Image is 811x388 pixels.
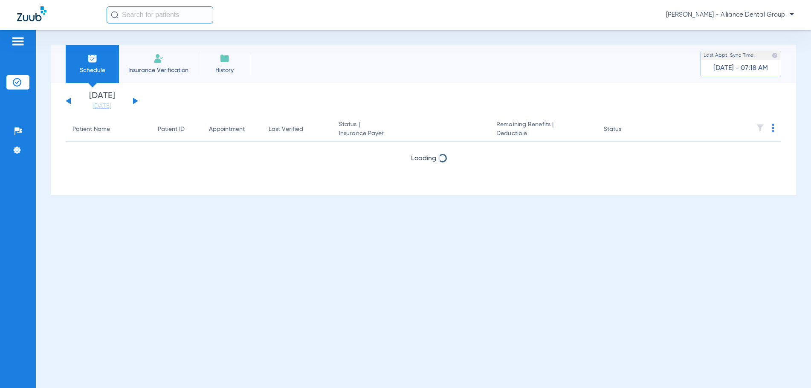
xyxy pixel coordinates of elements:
[76,92,127,110] li: [DATE]
[489,118,597,142] th: Remaining Benefits |
[220,53,230,64] img: History
[269,125,325,134] div: Last Verified
[704,51,755,60] span: Last Appt. Sync Time:
[496,129,590,138] span: Deductible
[756,124,765,132] img: filter.svg
[597,118,655,142] th: Status
[125,66,191,75] span: Insurance Verification
[772,124,774,132] img: group-dot-blue.svg
[72,125,110,134] div: Patient Name
[158,125,185,134] div: Patient ID
[209,125,245,134] div: Appointment
[666,11,794,19] span: [PERSON_NAME] - Alliance Dental Group
[107,6,213,23] input: Search for patients
[713,64,768,72] span: [DATE] - 07:18 AM
[111,11,119,19] img: Search Icon
[332,118,489,142] th: Status |
[76,102,127,110] a: [DATE]
[204,66,245,75] span: History
[11,36,25,46] img: hamburger-icon
[72,66,113,75] span: Schedule
[17,6,46,21] img: Zuub Logo
[339,129,483,138] span: Insurance Payer
[269,125,303,134] div: Last Verified
[87,53,98,64] img: Schedule
[772,52,778,58] img: last sync help info
[154,53,164,64] img: Manual Insurance Verification
[158,125,195,134] div: Patient ID
[411,155,436,162] span: Loading
[209,125,255,134] div: Appointment
[72,125,144,134] div: Patient Name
